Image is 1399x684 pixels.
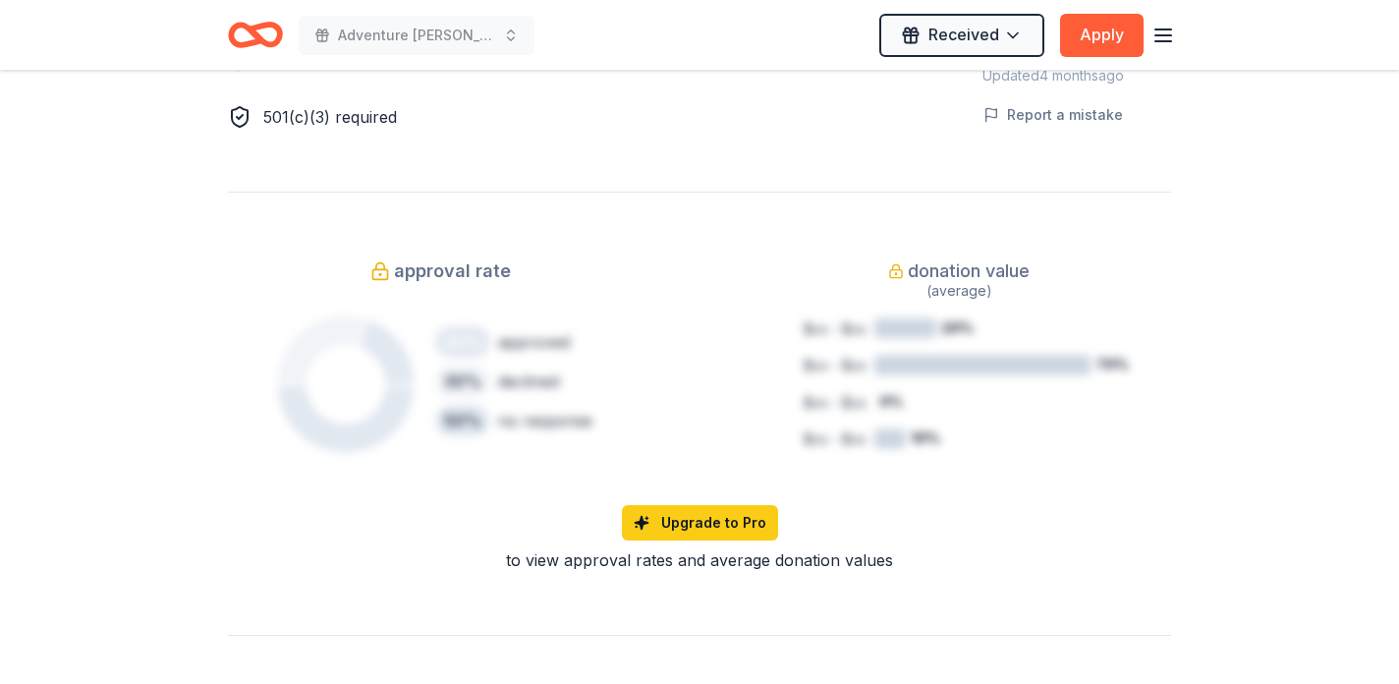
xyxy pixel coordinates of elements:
[804,320,867,337] tspan: $xx - $xx
[263,107,397,127] span: 501(c)(3) required
[935,64,1171,87] div: Updated 4 months ago
[941,319,974,336] tspan: 20%
[804,394,867,411] tspan: $xx - $xx
[228,548,1171,572] div: to view approval rates and average donation values
[804,430,867,447] tspan: $xx - $xx
[435,405,490,436] div: 50 %
[299,16,534,55] button: Adventure [PERSON_NAME] Off Against [MEDICAL_DATA]-Fairways for Fighters
[908,256,1030,287] span: donation value
[983,103,1123,127] button: Report a mistake
[804,357,867,373] tspan: $xx - $xx
[1096,356,1129,372] tspan: 70%
[1060,14,1144,57] button: Apply
[394,256,511,287] span: approval rate
[228,12,283,58] a: Home
[879,393,903,410] tspan: 0%
[338,24,495,47] span: Adventure [PERSON_NAME] Off Against [MEDICAL_DATA]-Fairways for Fighters
[498,330,570,354] div: approved
[747,279,1171,303] div: (average)
[928,22,999,47] span: Received
[498,409,592,432] div: no response
[622,505,778,541] a: Upgrade to Pro
[435,366,490,397] div: 30 %
[879,14,1044,57] button: Received
[498,370,559,393] div: declined
[435,326,490,358] div: 20 %
[911,429,940,446] tspan: 10%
